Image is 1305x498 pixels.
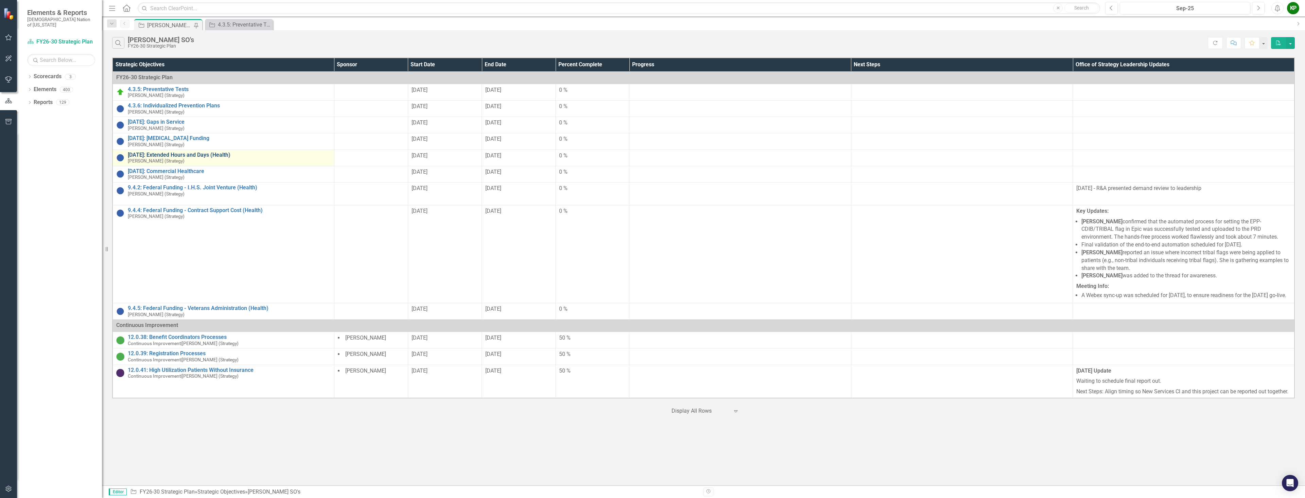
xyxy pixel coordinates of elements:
[1081,249,1123,256] strong: [PERSON_NAME]
[559,367,626,375] div: 50 %
[629,348,851,365] td: Double-Click to Edit
[412,306,428,312] span: [DATE]
[1073,84,1294,100] td: Double-Click to Edit
[116,209,124,217] img: Not Started
[1076,208,1109,214] strong: Key Updates:
[334,182,408,205] td: Double-Click to Edit
[482,166,556,182] td: Double-Click to Edit
[556,365,629,398] td: Double-Click to Edit
[128,93,185,98] small: [PERSON_NAME] (Strategy)
[485,103,501,109] span: [DATE]
[629,117,851,133] td: Double-Click to Edit
[1073,182,1294,205] td: Double-Click to Edit
[485,87,501,93] span: [DATE]
[559,334,626,342] div: 50 %
[112,166,334,182] td: Double-Click to Edit Right Click for Context Menu
[181,373,182,379] span: |
[412,367,428,374] span: [DATE]
[485,119,501,126] span: [DATE]
[1076,283,1109,289] strong: Meeting Info:
[485,152,501,159] span: [DATE]
[1076,367,1111,374] strong: [DATE] Update
[128,214,185,219] small: [PERSON_NAME] (Strategy)
[851,182,1073,205] td: Double-Click to Edit
[1081,249,1291,272] li: reported an issue where incorrect tribal flags were being applied to patients (e.g., non-tribal i...
[556,117,629,133] td: Double-Click to Edit
[482,365,556,398] td: Double-Click to Edit
[65,74,76,80] div: 3
[128,103,331,109] a: 4.3.6: Individualized Prevention Plans
[116,105,124,113] img: Not Started
[556,84,629,100] td: Double-Click to Edit
[851,101,1073,117] td: Double-Click to Edit
[1073,150,1294,166] td: Double-Click to Edit
[629,84,851,100] td: Double-Click to Edit
[116,187,124,195] img: Not Started
[112,365,334,398] td: Double-Click to Edit Right Click for Context Menu
[412,185,428,191] span: [DATE]
[116,121,124,129] img: Not Started
[112,133,334,150] td: Double-Click to Edit Right Click for Context Menu
[559,185,626,192] div: 0 %
[851,84,1073,100] td: Double-Click to Edit
[1287,2,1299,14] button: KP
[128,357,181,362] span: Continuous Improvement
[408,348,482,365] td: Double-Click to Edit
[412,208,428,214] span: [DATE]
[334,303,408,319] td: Double-Click to Edit
[112,150,334,166] td: Double-Click to Edit Right Click for Context Menu
[128,119,331,125] a: [DATE]: Gaps in Service
[128,126,185,131] small: [PERSON_NAME] (Strategy)
[112,303,334,319] td: Double-Click to Edit Right Click for Context Menu
[556,348,629,365] td: Double-Click to Edit
[559,305,626,313] div: 0 %
[109,488,127,495] span: Editor
[408,150,482,166] td: Double-Click to Edit
[559,152,626,160] div: 0 %
[851,166,1073,182] td: Double-Click to Edit
[851,332,1073,348] td: Double-Click to Edit
[1073,303,1294,319] td: Double-Click to Edit
[482,348,556,365] td: Double-Click to Edit
[408,365,482,398] td: Double-Click to Edit
[3,8,15,20] img: ClearPoint Strategy
[130,488,698,496] div: » »
[412,152,428,159] span: [DATE]
[128,44,194,49] div: FY26-30 Strategic Plan
[112,182,334,205] td: Double-Click to Edit Right Click for Context Menu
[27,54,95,66] input: Search Below...
[408,332,482,348] td: Double-Click to Edit
[128,185,331,191] a: 9.4.2: Federal Funding - I.H.S. Joint Venture (Health)
[556,133,629,150] td: Double-Click to Edit
[60,87,73,92] div: 400
[334,150,408,166] td: Double-Click to Edit
[482,101,556,117] td: Double-Click to Edit
[629,205,851,303] td: Double-Click to Edit
[629,182,851,205] td: Double-Click to Edit
[112,101,334,117] td: Double-Click to Edit Right Click for Context Menu
[408,182,482,205] td: Double-Click to Edit
[485,334,501,341] span: [DATE]
[128,168,331,174] a: [DATE]: Commercial Healthcare
[334,205,408,303] td: Double-Click to Edit
[559,135,626,143] div: 0 %
[851,150,1073,166] td: Double-Click to Edit
[485,169,501,175] span: [DATE]
[482,150,556,166] td: Double-Click to Edit
[408,117,482,133] td: Double-Click to Edit
[851,205,1073,303] td: Double-Click to Edit
[128,373,181,379] span: Continuous Improvement
[1081,292,1291,299] li: A Webex sync-up was scheduled for [DATE], to ensure readiness for the [DATE] go-live.
[112,332,334,348] td: Double-Click to Edit Right Click for Context Menu
[27,17,95,28] small: [DEMOGRAPHIC_DATA] Nation of [US_STATE]
[34,99,53,106] a: Reports
[408,101,482,117] td: Double-Click to Edit
[629,365,851,398] td: Double-Click to Edit
[412,334,428,341] span: [DATE]
[128,36,194,44] div: [PERSON_NAME] SO's
[116,322,178,328] span: Continuous Improvement
[1073,117,1294,133] td: Double-Click to Edit
[207,20,271,29] a: 4.3.5: Preventative Tests
[1073,348,1294,365] td: Double-Click to Edit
